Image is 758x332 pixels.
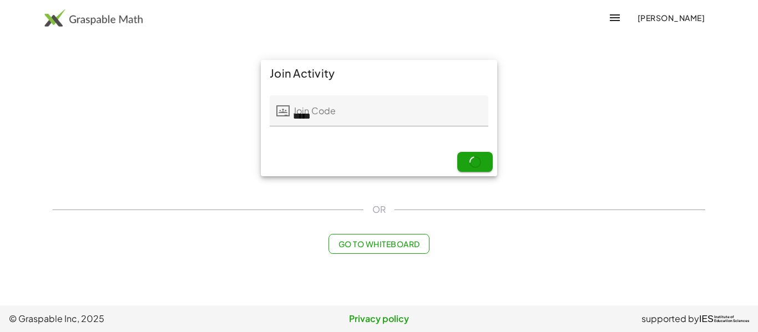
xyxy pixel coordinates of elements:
[699,312,749,325] a: IESInstitute ofEducation Sciences
[714,315,749,323] span: Institute of Education Sciences
[261,60,497,86] div: Join Activity
[9,312,256,325] span: © Graspable Inc, 2025
[641,312,699,325] span: supported by
[338,239,420,249] span: Go to Whiteboard
[256,312,503,325] a: Privacy policy
[329,234,429,254] button: Go to Whiteboard
[372,203,386,216] span: OR
[628,8,714,28] button: [PERSON_NAME]
[699,314,714,324] span: IES
[637,13,705,23] span: [PERSON_NAME]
